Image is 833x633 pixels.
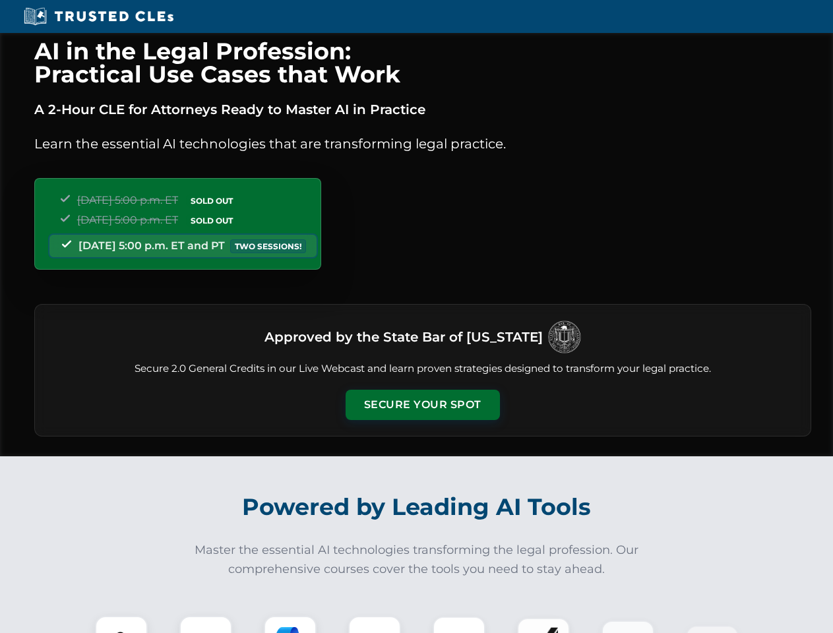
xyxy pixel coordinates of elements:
button: Secure Your Spot [346,390,500,420]
span: SOLD OUT [186,194,237,208]
img: Logo [548,320,581,353]
h3: Approved by the State Bar of [US_STATE] [264,325,543,349]
p: Learn the essential AI technologies that are transforming legal practice. [34,133,811,154]
img: Trusted CLEs [20,7,177,26]
h1: AI in the Legal Profession: Practical Use Cases that Work [34,40,811,86]
h2: Powered by Leading AI Tools [51,484,782,530]
span: SOLD OUT [186,214,237,227]
p: A 2-Hour CLE for Attorneys Ready to Master AI in Practice [34,99,811,120]
p: Master the essential AI technologies transforming the legal profession. Our comprehensive courses... [186,541,648,579]
p: Secure 2.0 General Credits in our Live Webcast and learn proven strategies designed to transform ... [51,361,795,377]
span: [DATE] 5:00 p.m. ET [77,214,178,226]
span: [DATE] 5:00 p.m. ET [77,194,178,206]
